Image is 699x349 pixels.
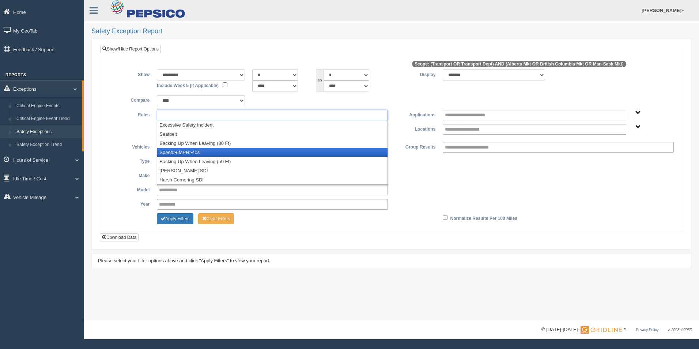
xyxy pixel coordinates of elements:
[106,170,153,179] label: Make
[106,110,153,119] label: Rules
[106,142,153,151] label: Vehicles
[581,326,622,334] img: Gridline
[392,110,439,119] label: Applications
[157,139,388,148] li: Backing Up When Leaving (80 Ft)
[13,112,82,125] a: Critical Engine Event Trend
[157,80,219,89] label: Include Week 5 (If Applicable)
[106,95,153,104] label: Compare
[13,125,82,139] a: Safety Exceptions
[106,185,153,194] label: Model
[106,199,153,208] label: Year
[316,70,324,91] span: to
[157,148,388,157] li: Speed>6MPH>40s
[392,70,439,78] label: Display
[13,138,82,151] a: Safety Exception Trend
[157,130,388,139] li: Seatbelt
[541,326,692,334] div: © [DATE]-[DATE] - ™
[98,258,271,263] span: Please select your filter options above and click "Apply Filters" to view your report.
[392,142,439,151] label: Group Results
[100,233,139,241] button: Download Data
[106,156,153,165] label: Type
[91,28,692,35] h2: Safety Exception Report
[668,328,692,332] span: v. 2025.4.2063
[100,45,161,53] a: Show/Hide Report Options
[450,213,517,222] label: Normalize Results Per 100 Miles
[157,157,388,166] li: Backing Up When Leaving (50 Ft)
[106,70,153,78] label: Show
[157,166,388,175] li: [PERSON_NAME] SDI
[13,100,82,113] a: Critical Engine Events
[392,124,439,133] label: Locations
[636,328,658,332] a: Privacy Policy
[157,120,388,130] li: Excessive Safety Incident
[412,61,626,67] span: Scope: (Transport OR Transport Dept) AND (Alberta Mkt OR British Columbia Mkt OR Man-Sask Mkt)
[157,213,193,224] button: Change Filter Options
[157,175,388,184] li: Harsh Cornering SDI
[198,213,234,224] button: Change Filter Options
